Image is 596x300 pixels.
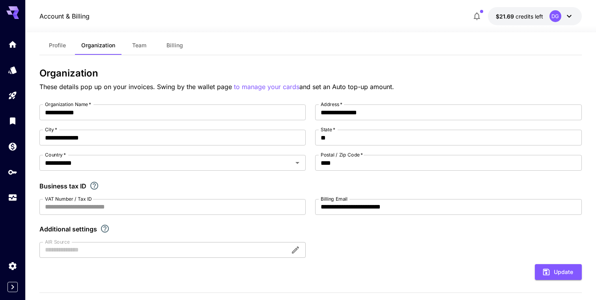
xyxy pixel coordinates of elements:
span: Team [132,42,146,49]
button: Update [535,264,582,280]
label: AIR Source [45,239,69,245]
label: Organization Name [45,101,91,108]
div: DG [549,10,561,22]
svg: If you are a business tax registrant, please enter your business tax ID here. [90,181,99,190]
span: Billing [166,42,183,49]
label: Country [45,151,66,158]
div: Usage [8,193,17,203]
h3: Organization [39,68,582,79]
button: to manage your cards [234,82,299,92]
div: Home [8,39,17,49]
div: Playground [8,91,17,101]
button: $21.694DG [488,7,582,25]
label: Address [321,101,342,108]
span: and set an Auto top-up amount. [299,83,394,91]
span: These details pop up on your invoices. Swing by the wallet page [39,83,234,91]
label: VAT Number / Tax ID [45,196,92,202]
button: Expand sidebar [7,282,18,292]
p: Business tax ID [39,181,86,191]
div: Settings [8,261,17,271]
p: Additional settings [39,224,97,234]
span: Profile [49,42,66,49]
label: State [321,126,335,133]
label: Billing Email [321,196,348,202]
button: Open [292,157,303,168]
div: Models [8,65,17,75]
label: Postal / Zip Code [321,151,363,158]
span: Organization [81,42,115,49]
div: Library [8,116,17,126]
div: API Keys [8,167,17,177]
div: $21.694 [496,12,543,20]
svg: Explore additional customization settings [100,224,110,233]
span: credits left [516,13,543,20]
label: City [45,126,57,133]
div: Wallet [8,142,17,151]
a: Account & Billing [39,11,90,21]
span: $21.69 [496,13,516,20]
nav: breadcrumb [39,11,90,21]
